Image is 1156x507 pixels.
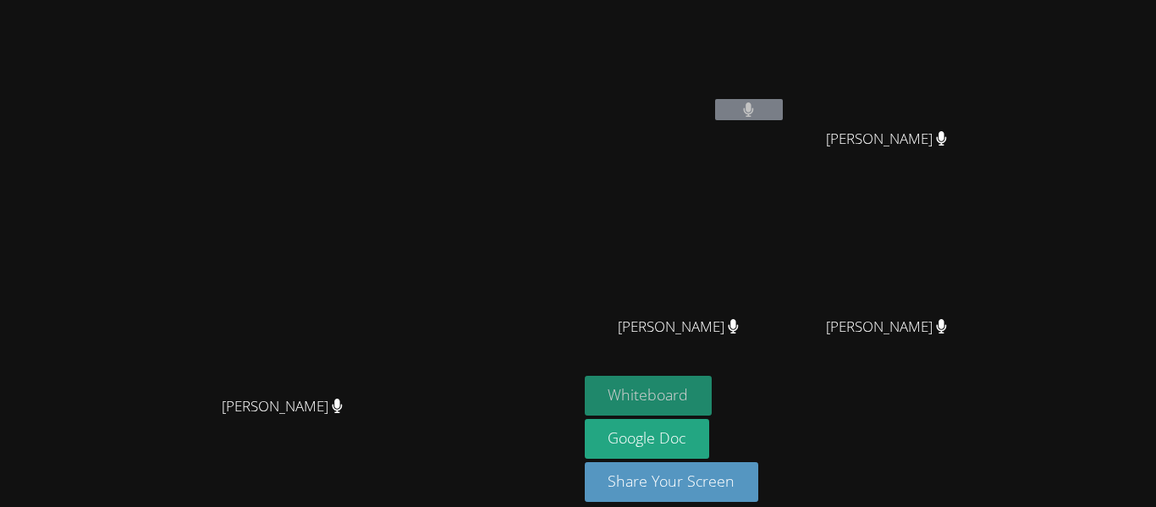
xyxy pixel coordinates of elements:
[585,462,759,502] button: Share Your Screen
[826,127,947,152] span: [PERSON_NAME]
[618,315,739,339] span: [PERSON_NAME]
[585,376,713,416] button: Whiteboard
[826,315,947,339] span: [PERSON_NAME]
[222,394,343,419] span: [PERSON_NAME]
[585,419,710,459] a: Google Doc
